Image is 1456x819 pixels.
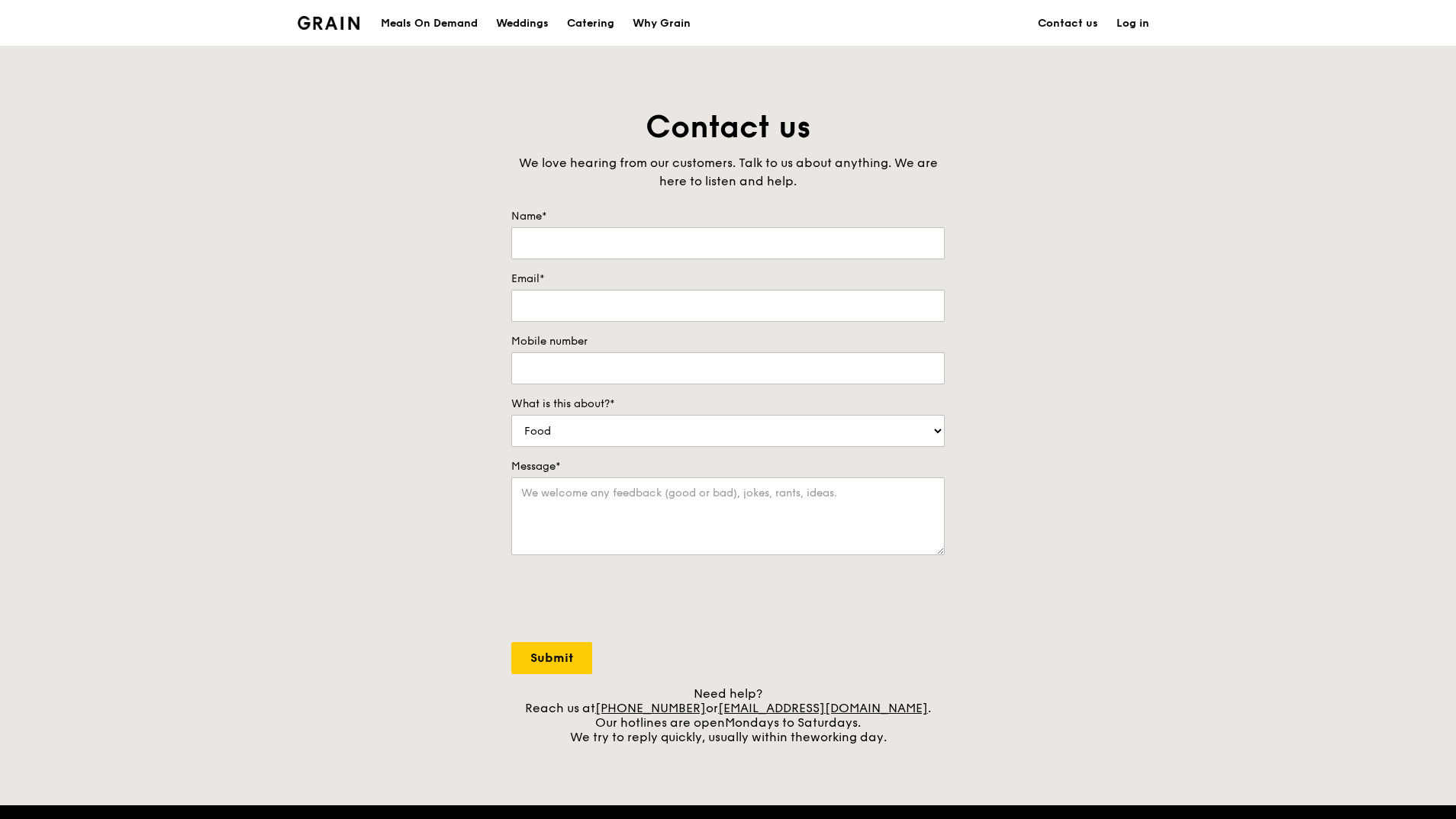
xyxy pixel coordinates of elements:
[718,701,928,715] a: [EMAIL_ADDRESS][DOMAIN_NAME]
[298,16,359,30] img: Grain
[725,715,861,730] span: Mondays to Saturdays.
[487,1,558,47] a: Weddings
[633,1,691,47] div: Why Grain
[511,209,945,224] label: Name*
[1029,1,1107,47] a: Contact us
[511,334,945,349] label: Mobile number
[1107,1,1158,47] a: Log in
[381,1,478,47] div: Meals On Demand
[810,730,887,744] span: working day.
[558,1,623,47] a: Catering
[496,1,549,47] div: Weddings
[511,570,743,630] iframe: reCAPTCHA
[623,1,700,47] a: Why Grain
[511,686,945,744] div: Need help? Reach us at or . Our hotlines are open We try to reply quickly, usually within the
[511,642,592,674] input: Submit
[511,459,945,474] label: Message*
[567,1,614,47] div: Catering
[595,701,706,715] a: [PHONE_NUMBER]
[511,107,945,148] h1: Contact us
[511,154,945,191] div: We love hearing from our customers. Talk to us about anything. We are here to listen and help.
[511,271,945,287] label: Email*
[511,397,945,412] label: What is this about?*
